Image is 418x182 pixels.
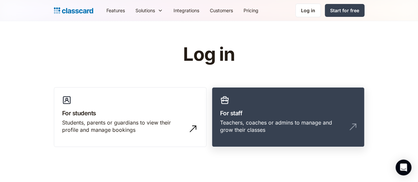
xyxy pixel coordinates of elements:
a: Pricing [238,3,264,18]
a: Logo [54,6,93,15]
div: Log in [301,7,315,14]
a: For studentsStudents, parents or guardians to view their profile and manage bookings [54,87,207,147]
h3: For staff [220,109,356,118]
div: Solutions [130,3,168,18]
a: Start for free [325,4,364,17]
div: Open Intercom Messenger [396,160,411,175]
div: Solutions [135,7,155,14]
a: Integrations [168,3,205,18]
a: Log in [295,4,321,17]
div: Students, parents or guardians to view their profile and manage bookings [62,119,185,134]
h3: For students [62,109,198,118]
a: Customers [205,3,238,18]
div: Teachers, coaches or admins to manage and grow their classes [220,119,343,134]
div: Start for free [330,7,359,14]
h1: Log in [104,44,314,65]
a: Features [101,3,130,18]
a: For staffTeachers, coaches or admins to manage and grow their classes [212,87,364,147]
